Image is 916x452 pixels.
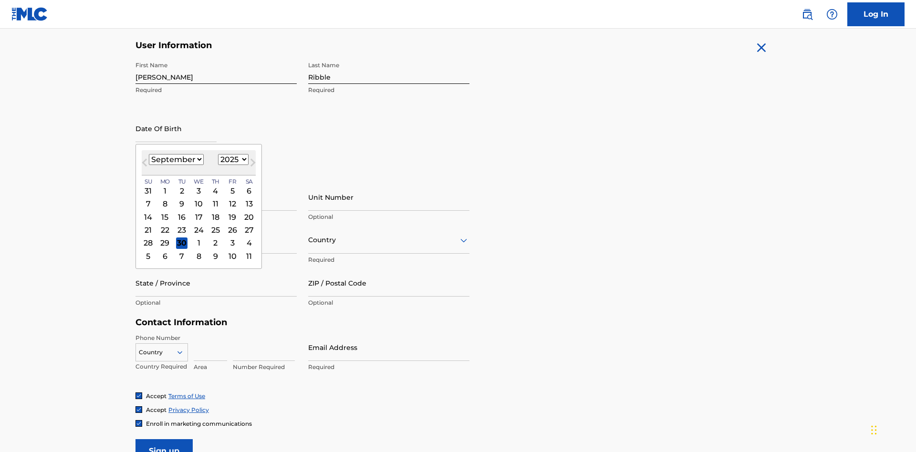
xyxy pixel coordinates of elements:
p: Optional [135,298,297,307]
div: Choose Sunday, September 28th, 2025 [143,237,154,249]
span: Th [212,177,219,186]
div: Choose Tuesday, September 30th, 2025 [176,237,187,249]
div: Choose Tuesday, September 2nd, 2025 [176,185,187,196]
div: Choose Monday, September 1st, 2025 [159,185,171,196]
p: Required [308,86,469,94]
div: Month September, 2025 [142,185,256,263]
div: Choose Monday, September 29th, 2025 [159,237,171,249]
h5: Contact Information [135,317,469,328]
div: Choose Saturday, October 11th, 2025 [243,250,255,262]
div: Choose Thursday, September 4th, 2025 [210,185,221,196]
p: Optional [308,213,469,221]
img: checkbox [136,421,142,426]
p: Required [308,363,469,371]
div: Choose Wednesday, September 17th, 2025 [193,211,205,223]
div: Choose Tuesday, September 9th, 2025 [176,198,187,210]
div: Choose Sunday, September 7th, 2025 [143,198,154,210]
span: Accept [146,406,167,413]
div: Choose Wednesday, September 10th, 2025 [193,198,205,210]
button: Previous Month [137,157,152,172]
p: Country Required [135,362,188,371]
img: help [826,9,838,20]
div: Choose Date [135,144,262,269]
h5: Personal Address [135,173,781,184]
button: Next Month [245,157,260,172]
span: Sa [246,177,253,186]
div: Choose Thursday, September 11th, 2025 [210,198,221,210]
img: MLC Logo [11,7,48,21]
div: Choose Monday, September 22nd, 2025 [159,224,171,236]
a: Public Search [798,5,817,24]
span: Mo [160,177,170,186]
span: Enroll in marketing communications [146,420,252,427]
div: Choose Wednesday, October 1st, 2025 [193,237,205,249]
div: Choose Friday, September 5th, 2025 [227,185,238,196]
span: Fr [229,177,236,186]
div: Choose Friday, September 12th, 2025 [227,198,238,210]
p: Area [194,363,227,371]
div: Choose Monday, September 15th, 2025 [159,211,171,223]
div: Choose Wednesday, September 24th, 2025 [193,224,205,236]
div: Help [822,5,842,24]
div: Choose Tuesday, September 16th, 2025 [176,211,187,223]
div: Choose Saturday, September 27th, 2025 [243,224,255,236]
img: checkbox [136,407,142,412]
div: Choose Tuesday, September 23rd, 2025 [176,224,187,236]
div: Drag [871,416,877,444]
div: Choose Sunday, September 14th, 2025 [143,211,154,223]
div: Choose Sunday, August 31st, 2025 [143,185,154,196]
img: search [801,9,813,20]
div: Choose Monday, September 8th, 2025 [159,198,171,210]
div: Choose Friday, October 3rd, 2025 [227,237,238,249]
a: Terms of Use [168,392,205,400]
p: Required [308,256,469,264]
div: Choose Sunday, September 21st, 2025 [143,224,154,236]
div: Choose Friday, September 26th, 2025 [227,224,238,236]
span: Accept [146,392,167,400]
div: Choose Saturday, September 13th, 2025 [243,198,255,210]
a: Log In [847,2,905,26]
div: Choose Sunday, October 5th, 2025 [143,250,154,262]
p: Number Required [233,363,295,371]
div: Choose Thursday, September 25th, 2025 [210,224,221,236]
div: Choose Thursday, October 9th, 2025 [210,250,221,262]
div: Choose Friday, October 10th, 2025 [227,250,238,262]
div: Choose Monday, October 6th, 2025 [159,250,171,262]
div: Choose Saturday, September 6th, 2025 [243,185,255,196]
div: Choose Saturday, September 20th, 2025 [243,211,255,223]
div: Choose Friday, September 19th, 2025 [227,211,238,223]
img: close [754,40,769,55]
span: We [194,177,204,186]
div: Choose Thursday, October 2nd, 2025 [210,237,221,249]
h5: User Information [135,40,469,51]
p: Optional [308,298,469,307]
iframe: Chat Widget [868,406,916,452]
div: Choose Wednesday, October 8th, 2025 [193,250,205,262]
span: Su [145,177,152,186]
span: Tu [178,177,186,186]
p: Required [135,86,297,94]
div: Choose Wednesday, September 3rd, 2025 [193,185,205,196]
a: Privacy Policy [168,406,209,413]
div: Choose Thursday, September 18th, 2025 [210,211,221,223]
img: checkbox [136,393,142,399]
div: Choose Saturday, October 4th, 2025 [243,237,255,249]
div: Choose Tuesday, October 7th, 2025 [176,250,187,262]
